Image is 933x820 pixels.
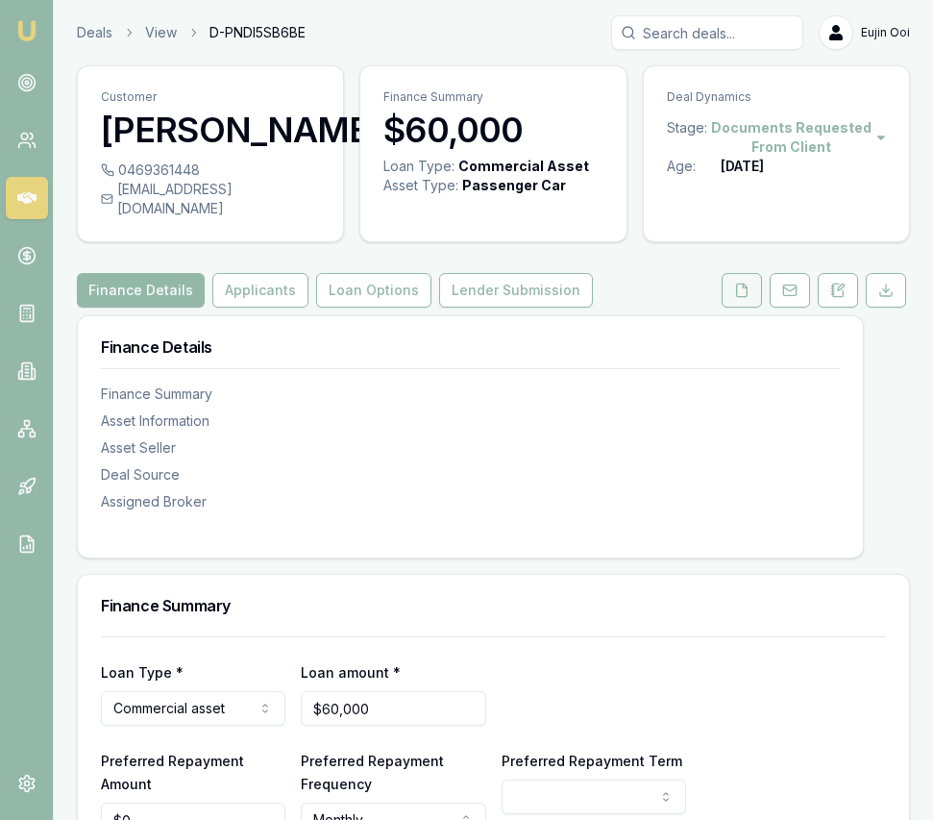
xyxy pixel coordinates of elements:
[101,89,320,105] p: Customer
[312,273,435,308] a: Loan Options
[462,176,566,195] div: Passenger Car
[77,273,205,308] button: Finance Details
[101,111,320,149] h3: [PERSON_NAME]
[301,691,485,726] input: $
[383,111,602,149] h3: $60,000
[721,157,764,176] div: [DATE]
[301,753,444,792] label: Preferred Repayment Frequency
[212,273,308,308] button: Applicants
[101,385,840,404] div: Finance Summary
[611,15,803,50] input: Search deals
[77,23,306,42] nav: breadcrumb
[667,157,721,176] div: Age:
[301,664,401,681] label: Loan amount *
[861,25,910,40] span: Eujin Ooi
[383,157,454,176] div: Loan Type:
[101,411,840,431] div: Asset Information
[667,89,886,105] p: Deal Dynamics
[15,19,38,42] img: emu-icon-u.png
[101,161,320,180] div: 0469361448
[209,273,312,308] a: Applicants
[101,664,184,681] label: Loan Type *
[383,89,602,105] p: Finance Summary
[101,438,840,458] div: Asset Seller
[101,753,244,792] label: Preferred Repayment Amount
[383,176,458,195] div: Asset Type :
[101,339,840,355] h3: Finance Details
[209,23,306,42] span: D-PNDI5SB6BE
[458,157,589,176] div: Commercial Asset
[435,273,597,308] a: Lender Submission
[101,598,886,613] h3: Finance Summary
[502,753,682,769] label: Preferred Repayment Term
[439,273,593,308] button: Lender Submission
[101,465,840,485] div: Deal Source
[77,23,112,42] a: Deals
[77,273,209,308] a: Finance Details
[145,23,177,42] a: View
[101,492,840,511] div: Assigned Broker
[667,118,707,157] div: Stage:
[101,180,320,218] div: [EMAIL_ADDRESS][DOMAIN_NAME]
[316,273,431,308] button: Loan Options
[707,118,886,157] button: Documents Requested From Client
